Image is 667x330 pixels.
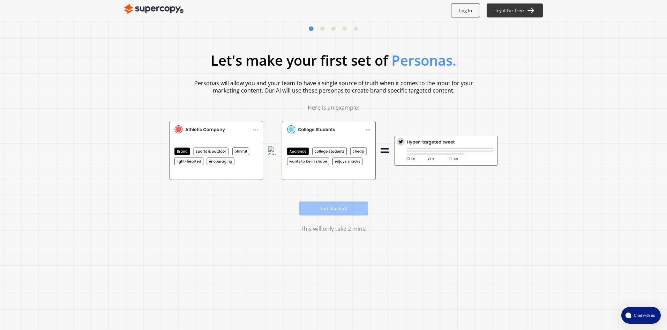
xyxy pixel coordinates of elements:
[459,7,472,14] b: Log In
[299,201,368,215] button: Get Started!
[187,69,480,105] span: Personas will allow you and your team to have a single source of truth when it comes to the input...
[487,3,543,17] button: Try it for free
[391,51,456,70] span: Personas.
[631,313,657,318] span: Chat with us
[169,121,263,181] img: Close
[124,52,543,69] h1: Let's make your first set of
[124,226,543,232] span: This will only take 2 mins!
[451,3,480,17] button: Log In
[282,121,376,181] img: Close
[268,146,277,155] img: Close
[621,307,661,324] button: atlas-launcher
[381,146,389,155] img: Close
[124,105,543,110] span: Here is an example:
[320,205,347,212] b: Get Started!
[124,2,183,16] img: Close
[495,7,524,14] b: Try it for free
[394,136,498,166] img: Close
